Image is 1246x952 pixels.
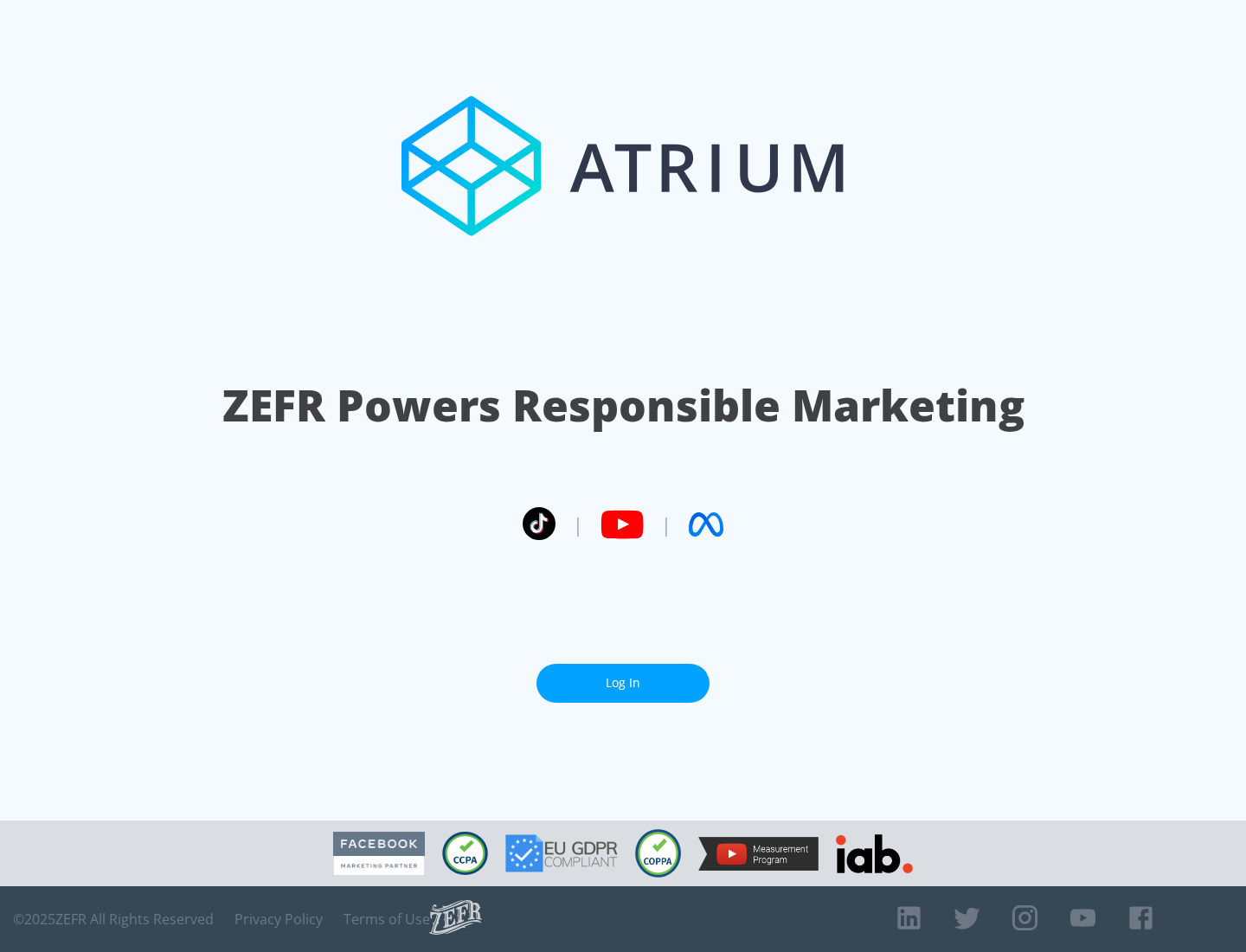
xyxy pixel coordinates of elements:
img: GDPR Compliant [505,834,618,872]
img: CCPA Compliant [442,832,488,875]
span: | [573,511,583,537]
img: IAB [836,834,913,873]
h1: ZEFR Powers Responsible Marketing [222,376,1024,435]
a: Log In [536,664,710,703]
img: Facebook Marketing Partner [333,832,425,876]
img: YouTube Measurement Program [698,837,819,871]
span: © 2025 ZEFR All Rights Reserved [13,910,214,928]
img: COPPA Compliant [635,829,681,878]
a: Privacy Policy [234,910,323,928]
span: | [661,511,671,537]
a: Terms of Use [344,910,430,928]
